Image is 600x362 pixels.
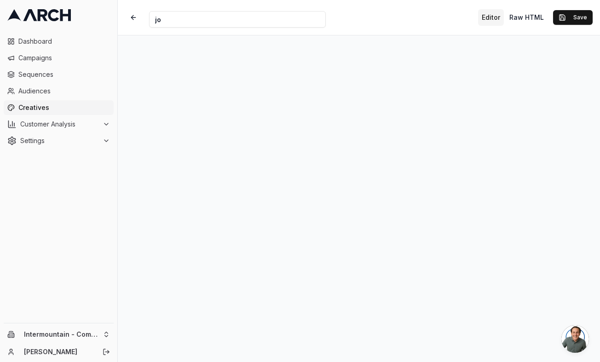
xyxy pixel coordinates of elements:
input: Internal Creative Name [149,11,326,28]
a: Creatives [4,100,114,115]
a: Audiences [4,84,114,98]
span: Intermountain - Comfort Solutions [24,330,99,339]
a: Dashboard [4,34,114,49]
span: Dashboard [18,37,110,46]
span: Campaigns [18,53,110,63]
button: Log out [100,345,113,358]
a: [PERSON_NAME] [24,347,92,356]
button: Settings [4,133,114,148]
button: Save [553,10,593,25]
a: Open chat [561,325,589,353]
a: Campaigns [4,51,114,65]
button: Customer Analysis [4,117,114,132]
button: Intermountain - Comfort Solutions [4,327,114,342]
button: Toggle custom HTML [506,9,548,26]
span: Customer Analysis [20,120,99,129]
span: Sequences [18,70,110,79]
button: Toggle editor [478,9,504,26]
span: Audiences [18,86,110,96]
a: Sequences [4,67,114,82]
span: Settings [20,136,99,145]
span: Creatives [18,103,110,112]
